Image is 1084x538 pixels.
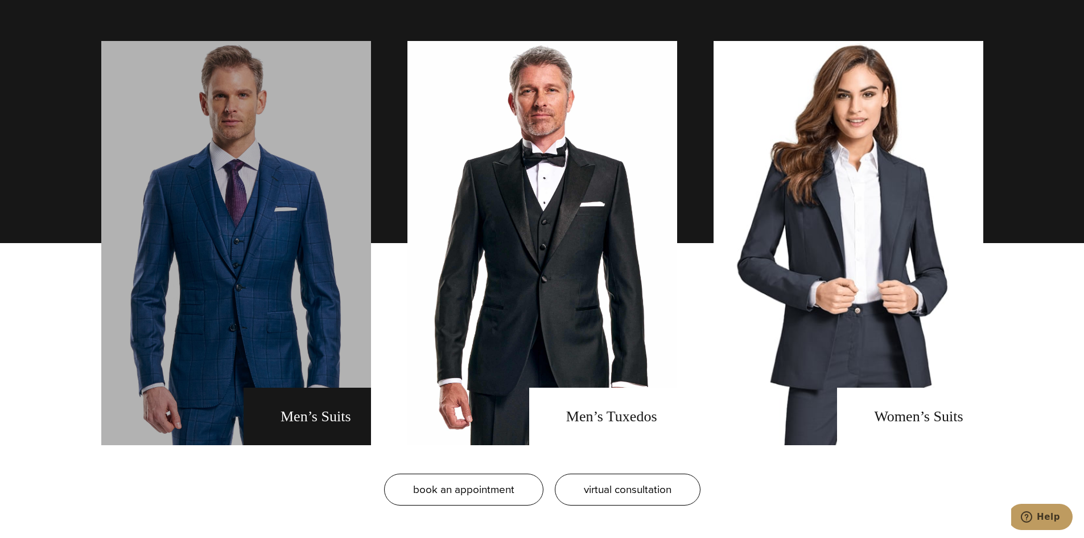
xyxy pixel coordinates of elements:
[555,474,700,506] a: virtual consultation
[384,474,543,506] a: book an appointment
[407,41,677,445] a: men's tuxedos
[413,481,514,498] span: book an appointment
[584,481,671,498] span: virtual consultation
[714,41,983,445] a: Women's Suits
[1011,504,1073,532] iframe: Opens a widget where you can chat to one of our agents
[101,41,371,445] a: men's suits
